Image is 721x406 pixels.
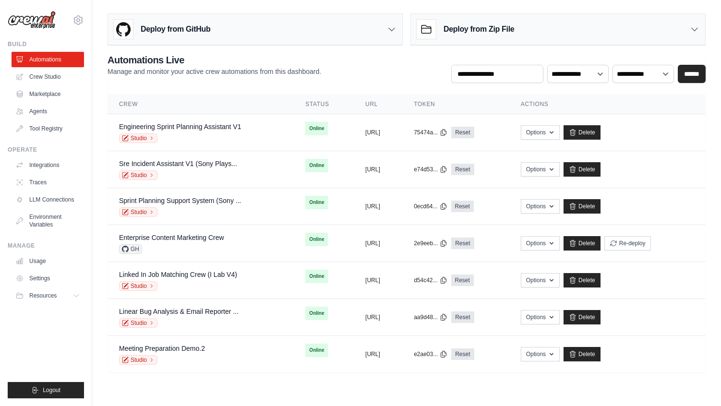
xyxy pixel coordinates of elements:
a: Studio [119,207,157,217]
button: aa9d48... [414,313,447,321]
button: e2ae03... [414,350,447,358]
button: Options [521,273,560,287]
button: Options [521,236,560,251]
button: Options [521,347,560,361]
button: d54c42... [414,276,447,284]
a: Linked In Job Matching Crew (I Lab V4) [119,271,237,278]
a: Delete [564,199,601,214]
a: Delete [564,125,601,140]
a: Reset [451,164,474,175]
button: 75474a... [414,129,447,136]
button: e74d53... [414,166,447,173]
span: Online [305,307,328,320]
span: Resources [29,292,57,299]
a: Studio [119,133,157,143]
div: Build [8,40,84,48]
th: Status [294,95,354,114]
span: Logout [43,386,60,394]
a: Delete [564,162,601,177]
img: GitHub Logo [114,20,133,39]
a: Reset [451,311,474,323]
a: Studio [119,170,157,180]
div: Manage [8,242,84,250]
a: Reset [451,127,474,138]
a: Traces [12,175,84,190]
a: Usage [12,253,84,269]
span: GH [119,244,142,254]
a: Crew Studio [12,69,84,84]
button: 2e9eeb... [414,239,447,247]
span: Online [305,344,328,357]
button: Options [521,162,560,177]
div: Operate [8,146,84,154]
th: Actions [509,95,706,114]
a: Sprint Planning Support System (Sony ... [119,197,241,204]
a: Environment Variables [12,209,84,232]
button: Options [521,310,560,324]
a: Reset [451,348,474,360]
img: Logo [8,11,56,29]
button: Options [521,199,560,214]
span: Online [305,122,328,135]
h2: Automations Live [108,53,321,67]
a: Studio [119,355,157,365]
span: Online [305,196,328,209]
a: Enterprise Content Marketing Crew [119,234,224,241]
a: Delete [564,273,601,287]
a: Sre Incident Assistant V1 (Sony Plays... [119,160,237,167]
button: 0ecd64... [414,203,447,210]
a: Studio [119,318,157,328]
button: Logout [8,382,84,398]
span: Online [305,233,328,246]
th: URL [354,95,402,114]
h3: Deploy from Zip File [444,24,514,35]
a: Engineering Sprint Planning Assistant V1 [119,123,241,131]
button: Re-deploy [604,236,651,251]
th: Token [402,95,509,114]
button: Options [521,125,560,140]
h3: Deploy from GitHub [141,24,210,35]
a: Meeting Preparation Demo.2 [119,345,205,352]
a: Reset [451,201,474,212]
a: Delete [564,347,601,361]
a: Linear Bug Analysis & Email Reporter ... [119,308,239,315]
a: Integrations [12,157,84,173]
a: Reset [451,275,474,286]
a: Marketplace [12,86,84,102]
a: Settings [12,271,84,286]
a: LLM Connections [12,192,84,207]
p: Manage and monitor your active crew automations from this dashboard. [108,67,321,76]
span: Online [305,270,328,283]
a: Reset [451,238,474,249]
th: Crew [108,95,294,114]
a: Tool Registry [12,121,84,136]
a: Delete [564,236,601,251]
a: Agents [12,104,84,119]
span: Online [305,159,328,172]
a: Automations [12,52,84,67]
a: Delete [564,310,601,324]
a: Studio [119,281,157,291]
button: Resources [12,288,84,303]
